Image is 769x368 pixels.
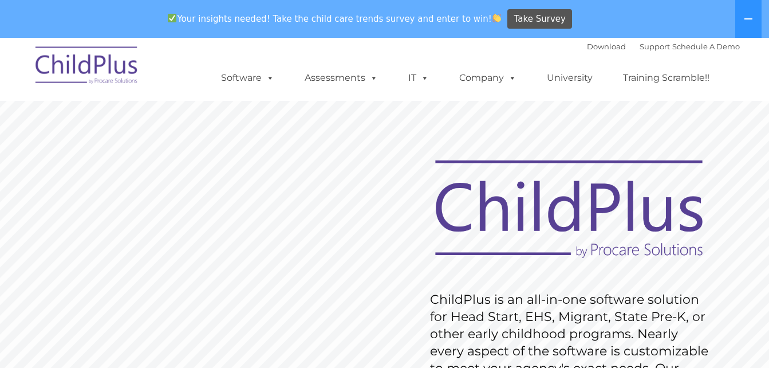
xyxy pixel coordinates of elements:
a: Training Scramble!! [612,66,721,89]
font: | [587,42,740,51]
a: Support [640,42,670,51]
a: IT [397,66,440,89]
a: Assessments [293,66,389,89]
img: ChildPlus by Procare Solutions [30,38,144,96]
a: University [535,66,604,89]
img: ✅ [168,14,176,22]
a: Schedule A Demo [672,42,740,51]
a: Download [587,42,626,51]
span: Your insights needed! Take the child care trends survey and enter to win! [163,7,506,30]
a: Company [448,66,528,89]
span: Take Survey [514,9,566,29]
a: Software [210,66,286,89]
a: Take Survey [507,9,572,29]
img: 👏 [492,14,501,22]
